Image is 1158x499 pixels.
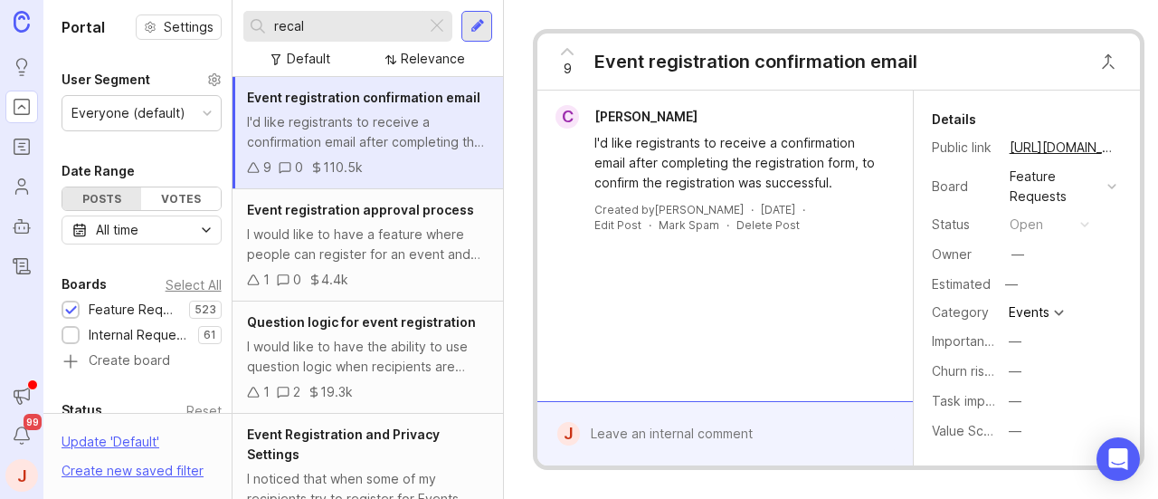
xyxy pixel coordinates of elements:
[545,105,712,129] a: C[PERSON_NAME]
[14,11,30,32] img: Canny Home
[166,280,222,290] div: Select All
[5,250,38,283] a: Changelog
[204,328,216,342] p: 61
[594,217,641,233] div: Edit Post
[932,215,995,235] div: Status
[1004,136,1122,159] a: [URL][DOMAIN_NAME]
[233,302,503,414] a: Question logic for event registrationI would like to have the ability to use question logic when ...
[186,406,222,416] div: Reset
[233,77,503,189] a: Event registration confirmation emailI'd like registrants to receive a confirmation email after c...
[5,51,38,83] a: Ideas
[932,333,1000,349] label: Importance
[594,49,917,74] div: Event registration confirmation email
[932,138,995,158] div: Public link
[659,217,719,233] button: Mark Spam
[557,422,579,446] div: J
[555,105,579,129] div: C
[5,379,38,412] button: Announcements
[164,18,214,36] span: Settings
[5,419,38,452] button: Notifications
[287,49,330,69] div: Default
[761,203,795,216] time: [DATE]
[247,225,489,264] div: I would like to have a feature where people can register for an event and then I can approve it b...
[247,427,440,462] span: Event Registration and Privacy Settings
[141,187,220,210] div: Votes
[1009,391,1021,411] div: —
[295,158,303,178] div: 0
[274,16,419,36] input: Search...
[564,59,572,79] span: 9
[247,112,489,152] div: I'd like registrants to receive a confirmation email after completing the registration form, to c...
[594,202,744,217] div: Created by [PERSON_NAME]
[1009,331,1021,351] div: —
[62,432,159,461] div: Update ' Default '
[802,202,805,217] div: ·
[932,177,995,197] div: Board
[1096,437,1140,481] div: Open Intercom Messenger
[5,210,38,243] a: Autopilot
[751,202,754,217] div: ·
[136,14,222,40] button: Settings
[401,49,465,69] div: Relevance
[247,90,480,105] span: Event registration confirmation email
[594,133,876,193] div: I'd like registrants to receive a confirmation email after completing the registration form, to c...
[233,189,503,302] a: Event registration approval processI would like to have a feature where people can register for a...
[24,414,42,430] span: 99
[263,158,271,178] div: 9
[320,382,353,402] div: 19.3k
[1090,43,1126,80] button: Close button
[1011,245,1024,264] div: —
[1010,167,1100,206] div: Feature Requests
[62,461,204,481] div: Create new saved filter
[89,325,189,345] div: Internal Requests
[247,337,489,377] div: I would like to have the ability to use question logic when recipients are signing up for an even...
[247,314,476,330] span: Question logic for event registration
[1009,421,1021,441] div: —
[932,245,995,264] div: Owner
[932,109,976,130] div: Details
[649,217,651,233] div: ·
[726,217,729,233] div: ·
[5,91,38,123] a: Portal
[321,270,348,290] div: 4.4k
[89,300,180,320] div: Feature Requests
[62,399,102,421] div: Status
[62,187,141,210] div: Posts
[263,270,270,290] div: 1
[293,270,301,290] div: 0
[5,130,38,163] a: Roadmaps
[293,382,300,402] div: 2
[932,278,991,291] div: Estimated
[932,363,999,379] label: Churn risk?
[71,103,185,123] div: Everyone (default)
[5,459,38,492] button: J
[323,158,363,178] div: 110.5k
[195,302,216,317] p: 523
[5,170,38,203] a: Users
[736,217,800,233] div: Delete Post
[932,423,1001,438] label: Value Scale
[761,202,795,217] a: [DATE]
[62,354,222,370] a: Create board
[263,382,270,402] div: 1
[1009,306,1049,319] div: Events
[62,69,150,91] div: User Segment
[1000,273,1023,296] div: —
[62,160,135,182] div: Date Range
[192,223,221,237] svg: toggle icon
[1010,215,1043,235] div: open
[62,16,105,38] h1: Portal
[1009,361,1021,381] div: —
[594,109,698,124] span: [PERSON_NAME]
[932,302,995,322] div: Category
[932,393,1004,408] label: Task impact
[96,220,138,240] div: All time
[247,202,474,217] span: Event registration approval process
[62,273,107,295] div: Boards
